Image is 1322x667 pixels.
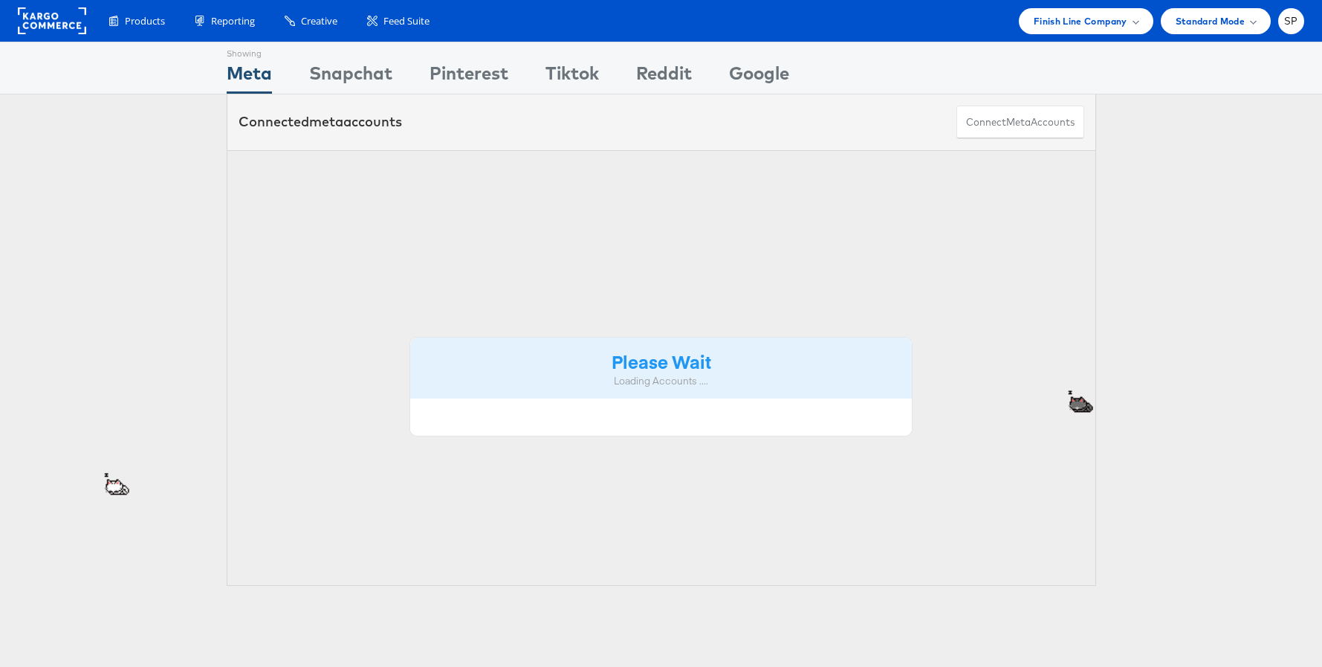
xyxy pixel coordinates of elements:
[430,60,508,94] div: Pinterest
[309,60,392,94] div: Snapchat
[99,468,136,506] img: mpFVPpi45nnmtUHl+hdgIiKbpe7gQZXfN3kgd16uhMuZjsHkUsAbrOVcB+gKdAW6Ah9l8I8gCGr1BQAAAABJRU5ErkJggg==
[227,60,272,94] div: Meta
[1006,115,1031,129] span: meta
[636,60,692,94] div: Reddit
[729,60,789,94] div: Google
[227,42,272,60] div: Showing
[545,60,599,94] div: Tiktok
[309,113,343,130] span: meta
[125,14,165,28] span: Products
[421,374,901,388] div: Loading Accounts ....
[301,14,337,28] span: Creative
[1063,386,1100,423] img: KA6zxXCZEzBY1JpIA0WMq+DJAVyApkBTquX5Qg+FkMOAAAAABJRU5ErkJggg==
[956,106,1084,139] button: ConnectmetaAccounts
[239,112,402,132] div: Connected accounts
[383,14,430,28] span: Feed Suite
[211,14,255,28] span: Reporting
[612,349,711,373] strong: Please Wait
[1284,16,1298,26] span: SP
[1034,13,1127,29] span: Finish Line Company
[1176,13,1245,29] span: Standard Mode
